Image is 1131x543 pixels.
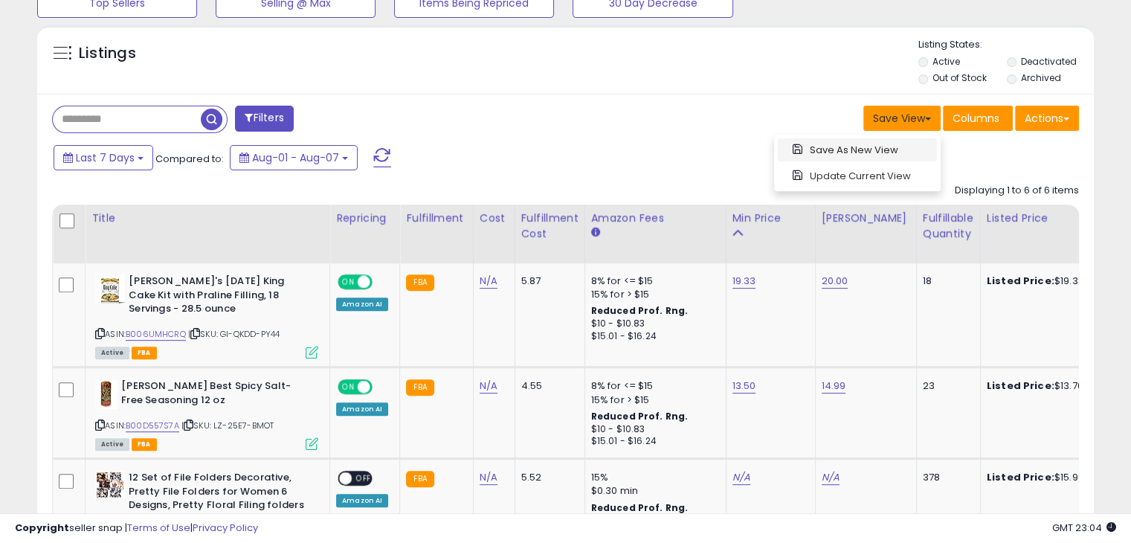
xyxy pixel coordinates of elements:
[591,304,689,317] b: Reduced Prof. Rng.
[336,402,388,416] div: Amazon AI
[591,318,715,330] div: $10 - $10.83
[987,211,1115,226] div: Listed Price
[480,274,497,289] a: N/A
[987,379,1054,393] b: Listed Price:
[591,211,720,226] div: Amazon Fees
[406,379,434,396] small: FBA
[863,106,941,131] button: Save View
[987,274,1110,288] div: $19.33
[15,521,69,535] strong: Copyright
[953,111,999,126] span: Columns
[1020,71,1060,84] label: Archived
[1052,521,1116,535] span: 2025-08-15 23:04 GMT
[126,420,179,432] a: B00D557S7A
[54,145,153,170] button: Last 7 Days
[822,470,840,485] a: N/A
[132,438,157,451] span: FBA
[406,211,466,226] div: Fulfillment
[591,484,715,498] div: $0.30 min
[480,379,497,393] a: N/A
[480,470,497,485] a: N/A
[95,274,318,357] div: ASIN:
[480,211,509,226] div: Cost
[923,471,969,484] div: 378
[987,470,1054,484] b: Listed Price:
[95,379,318,449] div: ASIN:
[230,145,358,170] button: Aug-01 - Aug-07
[987,274,1054,288] b: Listed Price:
[193,521,258,535] a: Privacy Policy
[923,379,969,393] div: 23
[923,274,969,288] div: 18
[370,381,394,393] span: OFF
[1020,55,1076,68] label: Deactivated
[932,55,960,68] label: Active
[591,288,715,301] div: 15% for > $15
[987,471,1110,484] div: $15.99
[235,106,293,132] button: Filters
[121,379,302,411] b: [PERSON_NAME] Best Spicy Salt-Free Seasoning 12 oz
[591,274,715,288] div: 8% for <= $15
[732,211,809,226] div: Min Price
[406,274,434,291] small: FBA
[132,347,157,359] span: FBA
[252,150,339,165] span: Aug-01 - Aug-07
[339,276,358,289] span: ON
[127,521,190,535] a: Terms of Use
[95,274,125,304] img: 51iDt4ObYOL._SL40_.jpg
[181,420,274,431] span: | SKU: LZ-25E7-BMOT
[932,71,987,84] label: Out of Stock
[339,381,358,393] span: ON
[822,379,846,393] a: 14.99
[591,226,600,240] small: Amazon Fees.
[732,274,756,289] a: 19.33
[918,38,1094,52] p: Listing States:
[923,211,974,242] div: Fulfillable Quantity
[95,438,129,451] span: All listings currently available for purchase on Amazon
[732,470,750,485] a: N/A
[336,298,388,311] div: Amazon AI
[370,276,394,289] span: OFF
[95,379,117,409] img: 51s9dHGoLHL._SL40_.jpg
[955,184,1079,198] div: Displaying 1 to 6 of 6 items
[822,211,910,226] div: [PERSON_NAME]
[987,379,1110,393] div: $13.76
[126,328,186,341] a: B006UMHCRQ
[15,521,258,536] div: seller snap | |
[732,379,756,393] a: 13.50
[591,423,715,436] div: $10 - $10.83
[76,150,135,165] span: Last 7 Days
[591,330,715,343] div: $15.01 - $16.24
[521,274,573,288] div: 5.87
[943,106,1013,131] button: Columns
[406,471,434,487] small: FBA
[188,328,280,340] span: | SKU: GI-QKDD-PY44
[79,43,136,64] h5: Listings
[95,471,125,498] img: 51AO+e+UR6L._SL40_.jpg
[336,494,388,507] div: Amazon AI
[155,152,224,166] span: Compared to:
[129,274,309,320] b: [PERSON_NAME]'s [DATE] King Cake Kit with Praline Filling, 18 Servings - 28.5 ounce
[521,471,573,484] div: 5.52
[336,211,393,226] div: Repricing
[778,164,937,187] a: Update Current View
[95,347,129,359] span: All listings currently available for purchase on Amazon
[1015,106,1079,131] button: Actions
[591,393,715,407] div: 15% for > $15
[591,471,715,484] div: 15%
[521,379,573,393] div: 4.55
[91,211,323,226] div: Title
[778,138,937,161] a: Save As New View
[591,379,715,393] div: 8% for <= $15
[822,274,848,289] a: 20.00
[591,435,715,448] div: $15.01 - $16.24
[521,211,579,242] div: Fulfillment Cost
[591,410,689,422] b: Reduced Prof. Rng.
[352,472,376,485] span: OFF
